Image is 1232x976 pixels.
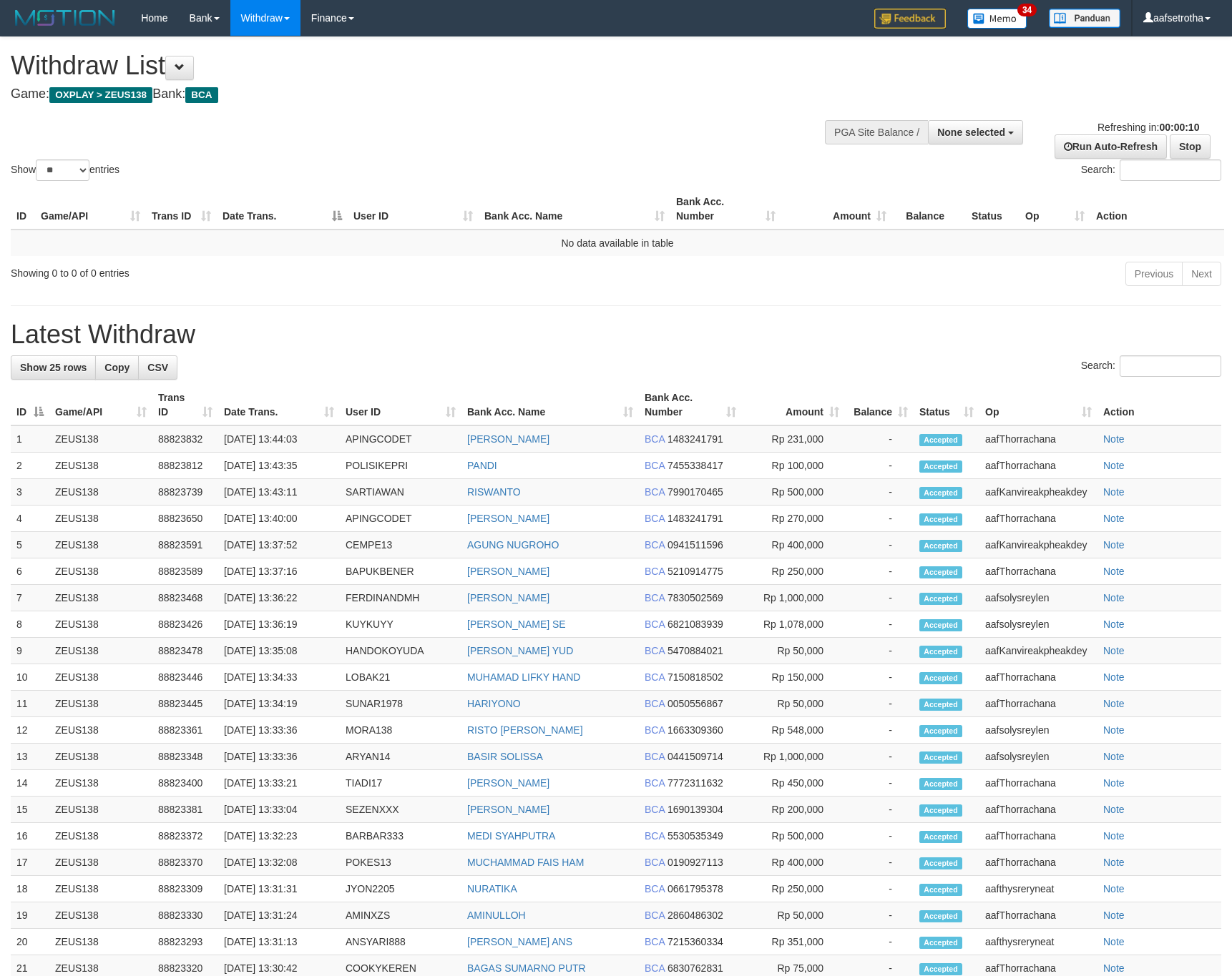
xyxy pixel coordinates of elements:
[340,532,461,558] td: CEMPE13
[1103,698,1125,709] a: Note
[467,804,549,815] a: [PERSON_NAME]
[845,558,914,585] td: -
[742,385,845,425] th: Amount: activate to sort column ascending
[49,717,152,744] td: ZEUS138
[742,797,845,823] td: Rp 200,000
[11,770,49,797] td: 14
[919,804,962,817] span: Accepted
[340,638,461,664] td: HANDOKOYUDA
[11,849,49,876] td: 17
[1020,189,1090,230] th: Op: activate to sort column ascending
[1103,592,1125,603] a: Note
[668,539,723,551] span: Copy 0941511596 to clipboard
[152,717,218,744] td: 88823361
[742,717,845,744] td: Rp 548,000
[11,7,119,29] img: MOTION_logo.png
[104,362,129,373] span: Copy
[742,585,845,611] td: Rp 1,000,000
[1103,830,1125,842] a: Note
[1103,910,1125,921] a: Note
[742,744,845,770] td: Rp 1,000,000
[742,611,845,638] td: Rp 1,078,000
[919,566,962,578] span: Accepted
[645,433,665,445] span: BCA
[146,189,217,230] th: Trans ID: activate to sort column ascending
[218,506,340,532] td: [DATE] 13:40:00
[845,453,914,479] td: -
[467,539,559,551] a: AGUNG NUGROHO
[340,506,461,532] td: APINGCODET
[217,189,348,230] th: Date Trans.: activate to sort column descending
[467,460,497,471] a: PANDI
[218,385,340,425] th: Date Trans.: activate to sort column ascending
[218,691,340,717] td: [DATE] 13:34:19
[668,592,723,603] span: Copy 7830502569 to clipboard
[467,645,573,656] a: [PERSON_NAME] YUD
[152,453,218,479] td: 88823812
[11,744,49,770] td: 13
[845,385,914,425] th: Balance: activate to sort column ascending
[645,804,665,815] span: BCA
[11,664,49,691] td: 10
[845,664,914,691] td: -
[340,797,461,823] td: SEZENXXX
[340,425,461,453] td: APINGCODET
[668,618,723,630] span: Copy 6821083939 to clipboard
[919,751,962,764] span: Accepted
[467,724,583,736] a: RISTO [PERSON_NAME]
[11,453,49,479] td: 2
[11,823,49,849] td: 16
[152,479,218,506] td: 88823739
[645,460,665,471] span: BCA
[467,592,549,603] a: [PERSON_NAME]
[340,453,461,479] td: POLISIKEPRI
[147,362,168,373] span: CSV
[1103,618,1125,630] a: Note
[645,539,665,551] span: BCA
[152,691,218,717] td: 88823445
[1103,539,1125,551] a: Note
[11,717,49,744] td: 12
[340,744,461,770] td: ARYAN14
[152,611,218,638] td: 88823426
[49,849,152,876] td: ZEUS138
[1017,4,1037,16] span: 34
[979,797,1097,823] td: aafThorrachana
[979,532,1097,558] td: aafKanvireakpheakdey
[742,823,845,849] td: Rp 500,000
[919,619,962,631] span: Accepted
[11,189,35,230] th: ID
[218,611,340,638] td: [DATE] 13:36:19
[49,823,152,849] td: ZEUS138
[49,558,152,585] td: ZEUS138
[845,479,914,506] td: -
[340,664,461,691] td: LOBAK21
[670,189,781,230] th: Bank Acc. Number: activate to sort column ascending
[152,558,218,585] td: 88823589
[340,770,461,797] td: TIADI17
[49,585,152,611] td: ZEUS138
[742,506,845,532] td: Rp 270,000
[979,506,1097,532] td: aafThorrachana
[152,876,218,902] td: 88823309
[645,645,665,656] span: BCA
[218,717,340,744] td: [DATE] 13:33:36
[979,876,1097,902] td: aafthysreryneat
[645,724,665,736] span: BCA
[467,566,549,577] a: [PERSON_NAME]
[1120,355,1221,377] input: Search:
[668,433,723,445] span: Copy 1483241791 to clipboard
[1081,355,1221,377] label: Search:
[668,830,723,842] span: Copy 5530535349 to clipboard
[979,558,1097,585] td: aafThorrachana
[467,698,521,709] a: HARIYONO
[668,724,723,736] span: Copy 1663309360 to clipboard
[467,513,549,524] a: [PERSON_NAME]
[979,385,1097,425] th: Op: activate to sort column ascending
[1103,486,1125,498] a: Note
[919,699,962,711] span: Accepted
[11,558,49,585] td: 6
[742,558,845,585] td: Rp 250,000
[152,532,218,558] td: 88823591
[49,876,152,902] td: ZEUS138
